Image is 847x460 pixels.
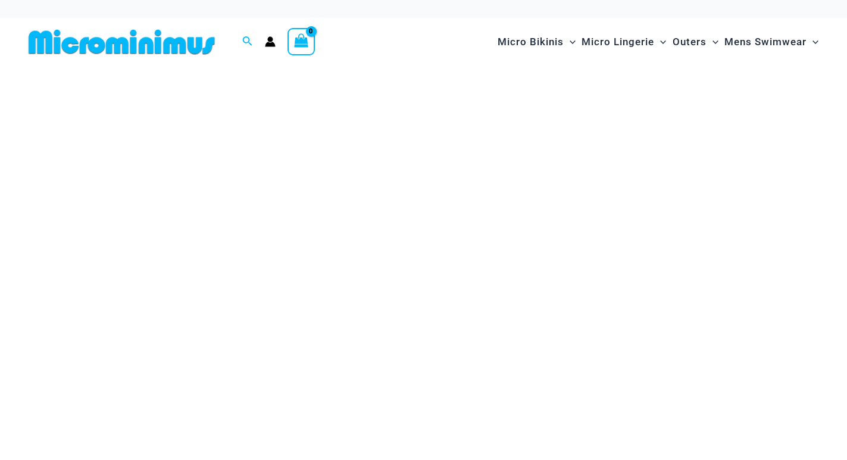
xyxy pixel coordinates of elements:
[242,35,253,49] a: Search icon link
[498,27,564,57] span: Micro Bikinis
[265,36,276,47] a: Account icon link
[673,27,707,57] span: Outers
[579,24,669,60] a: Micro LingerieMenu ToggleMenu Toggle
[724,27,807,57] span: Mens Swimwear
[721,24,821,60] a: Mens SwimwearMenu ToggleMenu Toggle
[287,28,315,55] a: View Shopping Cart, empty
[564,27,576,57] span: Menu Toggle
[495,24,579,60] a: Micro BikinisMenu ToggleMenu Toggle
[654,27,666,57] span: Menu Toggle
[493,22,823,62] nav: Site Navigation
[807,27,818,57] span: Menu Toggle
[670,24,721,60] a: OutersMenu ToggleMenu Toggle
[582,27,654,57] span: Micro Lingerie
[24,29,220,55] img: MM SHOP LOGO FLAT
[707,27,718,57] span: Menu Toggle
